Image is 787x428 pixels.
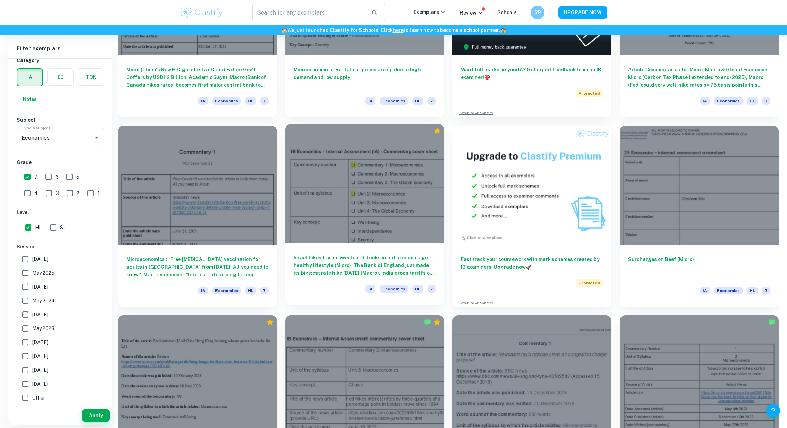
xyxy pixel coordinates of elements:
[285,126,444,307] a: Israel hikes tax on sweetened drinks in bid to encourage healthy lifestyle (Micro), The Bank of E...
[414,8,446,16] p: Exemplars
[700,287,710,294] span: IA
[32,380,48,388] span: [DATE]
[98,189,100,197] span: 1
[460,9,483,17] p: Review
[17,91,43,108] button: Notes
[452,126,611,245] img: Thumbnail
[412,285,423,293] span: HL
[762,97,770,105] span: 7
[32,297,55,305] span: May 2024
[118,126,277,307] a: Microeconomics : "Free [MEDICAL_DATA] vaccination for adults in [GEOGRAPHIC_DATA] from [DATE]: Al...
[56,173,59,181] span: 6
[393,27,404,33] a: here
[126,66,269,89] h6: Micro (China's New E-Cigarette Tax Could Fatten Gov't Coffers by USD1.2 Billion, Academic Says), ...
[768,319,775,326] img: Marked
[428,97,436,105] span: 7
[32,366,48,374] span: [DATE]
[766,404,780,418] button: Help and Feedback
[459,111,493,115] a: Advertise with Clastify
[576,279,603,287] span: Promoted
[34,173,37,181] span: 7
[198,97,208,105] span: IA
[17,159,104,166] h6: Grade
[424,319,431,326] img: Marked
[17,116,104,124] h6: Subject
[747,287,758,294] span: HL
[32,311,48,318] span: [DATE]
[762,287,770,294] span: 7
[22,125,50,131] label: Type a subject
[212,97,241,105] span: Economics
[92,133,102,143] button: Open
[428,285,436,293] span: 7
[620,126,779,307] a: Surcharges on Beef (Micro)IAEconomicsHL7
[628,256,770,279] h6: Surcharges on Beef (Micro)
[294,66,436,89] h6: Microeconomics - Rental car prices are up due to high demand and low supply
[380,285,408,293] span: Economics
[500,27,506,33] span: 🏫
[48,69,73,85] button: EE
[180,6,224,19] img: Clastify logo
[484,75,490,80] span: 🎯
[32,269,54,277] span: May 2025
[126,256,269,279] h6: Microeconomics : "Free [MEDICAL_DATA] vaccination for adults in [GEOGRAPHIC_DATA] from [DATE]: Al...
[266,319,273,326] div: Premium
[17,208,104,216] h6: Level
[32,352,48,360] span: [DATE]
[434,127,441,134] div: Premium
[32,325,54,332] span: May 2023
[497,10,517,15] a: Schools
[461,256,603,271] h6: Fast track your coursework with mark schemes created by IB examiners. Upgrade now
[714,287,743,294] span: Economics
[1,26,786,34] h6: We just launched Clastify for Schools. Click to learn how to become a school partner.
[32,255,48,263] span: [DATE]
[34,189,38,197] span: 4
[77,189,79,197] span: 2
[252,3,366,22] input: Search for any exemplars...
[714,97,743,105] span: Economics
[76,173,79,181] span: 5
[747,97,758,105] span: HL
[78,69,104,85] button: TOK
[380,97,408,105] span: Economics
[576,89,603,97] span: Promoted
[82,409,110,422] button: Apply
[8,39,112,58] h6: Filter exemplars
[365,285,375,293] span: IA
[531,6,544,19] button: RP
[17,57,104,64] h6: Category
[32,283,48,291] span: [DATE]
[294,254,436,277] h6: Israel hikes tax on sweetened drinks in bid to encourage healthy lifestyle (Micro), The Bank of E...
[365,97,375,105] span: IA
[32,394,45,402] span: Other
[260,287,269,294] span: 7
[198,287,208,294] span: IA
[412,97,423,105] span: HL
[245,97,256,105] span: HL
[35,224,42,231] span: HL
[32,339,48,346] span: [DATE]
[526,264,532,270] span: 🚀
[558,6,607,19] button: UPGRADE NOW
[17,243,104,250] h6: Session
[17,69,42,86] button: IA
[56,189,59,197] span: 3
[434,319,441,326] div: Premium
[281,27,287,33] span: 🏫
[534,9,542,16] h6: RP
[245,287,256,294] span: HL
[60,224,66,231] span: SL
[461,66,603,81] h6: Want full marks on your IA ? Get expert feedback from an IB examiner!
[628,66,770,89] h6: Article Commentaries for Micro, Macro & Global Economics: Micro (Carbon Tax Phase 1 extended to e...
[212,287,241,294] span: Economics
[459,301,493,306] a: Advertise with Clastify
[260,97,269,105] span: 7
[700,97,710,105] span: IA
